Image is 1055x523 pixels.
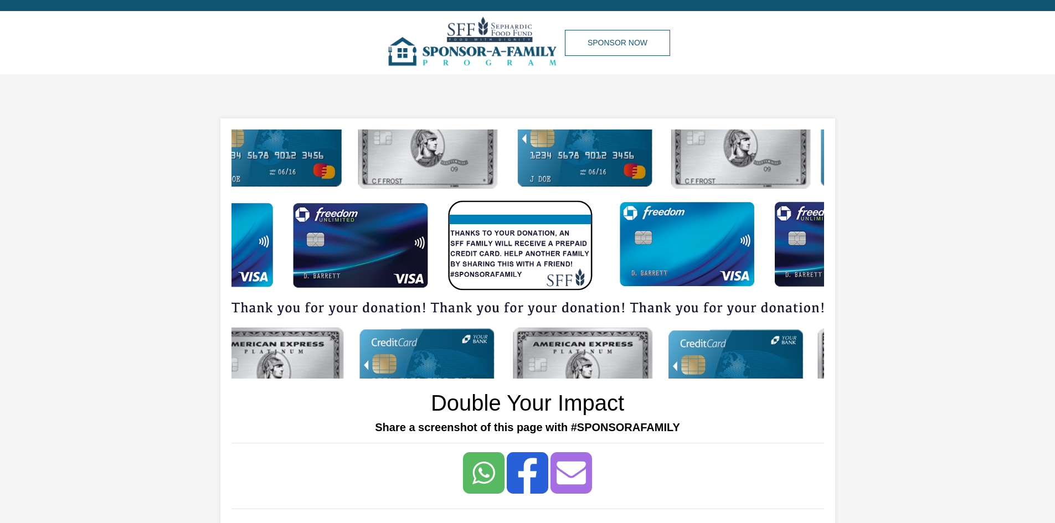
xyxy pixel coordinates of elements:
img: img [231,130,824,379]
h5: Share a screenshot of this page with #SPONSORAFAMILY [231,421,824,434]
a: Share to Email [550,452,592,494]
a: Sponsor Now [565,30,670,56]
a: Share to Facebook [507,452,548,494]
img: img [385,11,565,74]
h1: Double Your Impact [431,390,624,416]
a: Share to <span class="translation_missing" title="translation missing: en.social_share_button.wha... [463,452,505,494]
